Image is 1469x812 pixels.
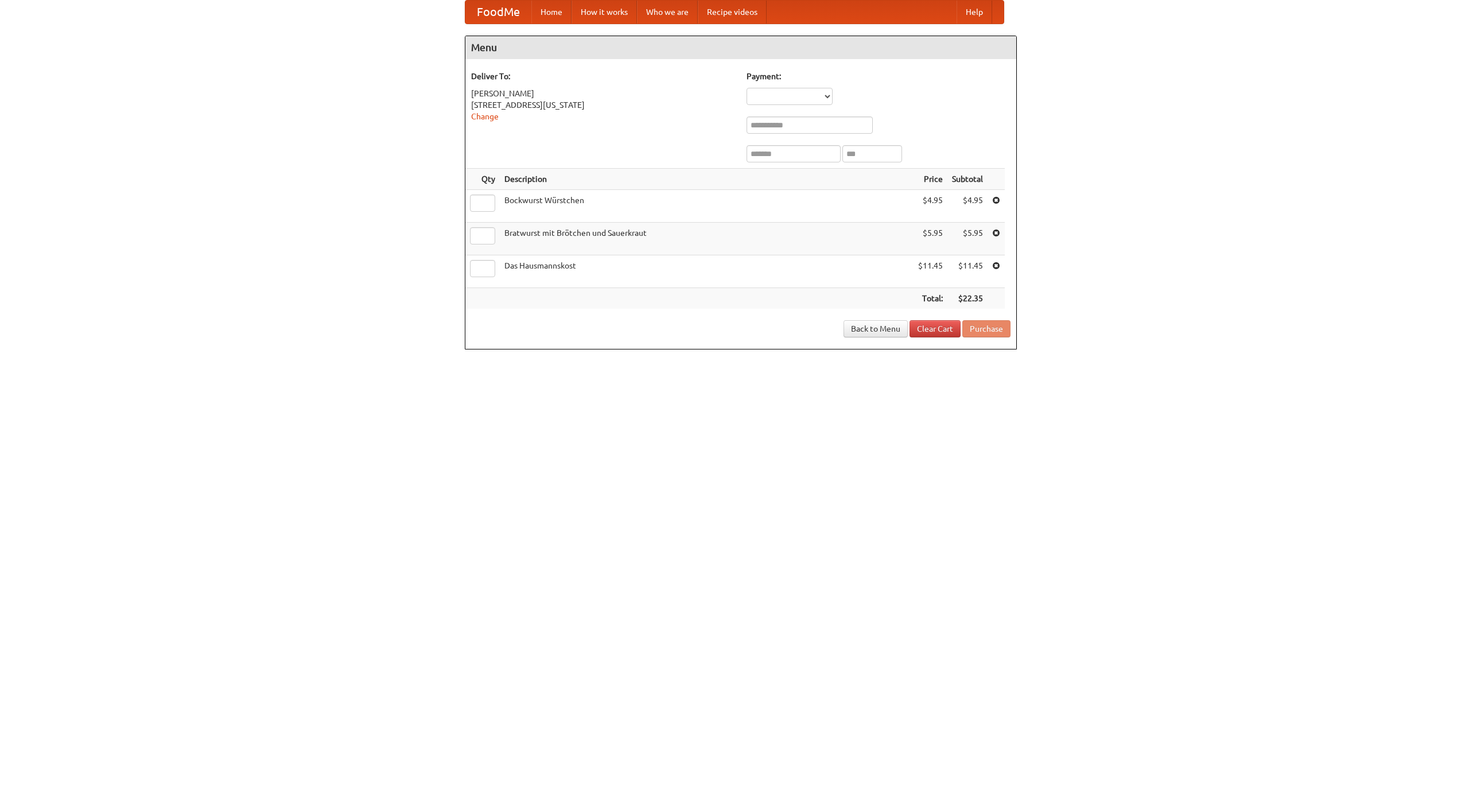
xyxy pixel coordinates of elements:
[471,71,735,82] h5: Deliver To:
[914,190,947,223] td: $4.95
[500,169,914,190] th: Description
[910,320,961,337] a: Clear Cart
[465,1,531,24] a: FoodMe
[947,255,988,288] td: $11.45
[957,1,992,24] a: Help
[500,255,914,288] td: Das Hausmannskost
[500,190,914,223] td: Bockwurst Würstchen
[471,99,735,111] div: [STREET_ADDRESS][US_STATE]
[962,320,1011,337] button: Purchase
[465,169,500,190] th: Qty
[471,88,735,99] div: [PERSON_NAME]
[500,223,914,255] td: Bratwurst mit Brötchen und Sauerkraut
[914,255,947,288] td: $11.45
[747,71,1011,82] h5: Payment:
[844,320,908,337] a: Back to Menu
[637,1,698,24] a: Who we are
[572,1,637,24] a: How it works
[947,169,988,190] th: Subtotal
[471,112,499,121] a: Change
[914,223,947,255] td: $5.95
[914,288,947,309] th: Total:
[465,36,1016,59] h4: Menu
[947,223,988,255] td: $5.95
[531,1,572,24] a: Home
[914,169,947,190] th: Price
[947,288,988,309] th: $22.35
[947,190,988,223] td: $4.95
[698,1,767,24] a: Recipe videos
